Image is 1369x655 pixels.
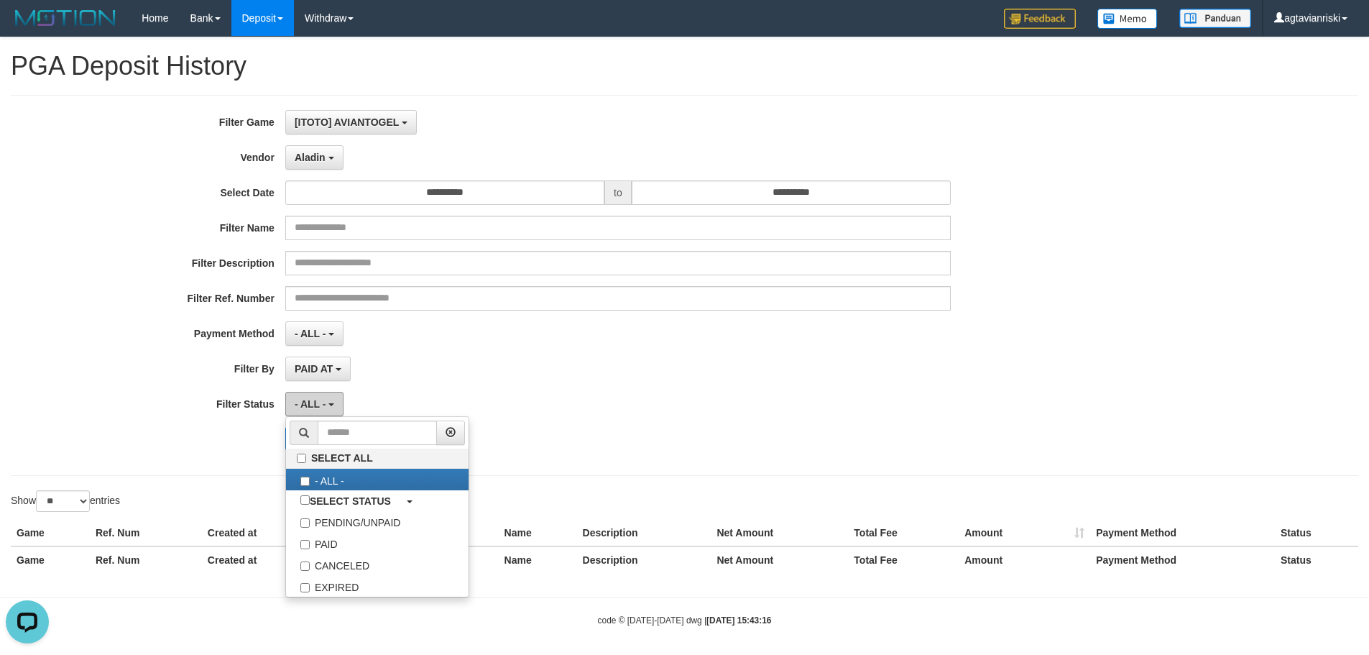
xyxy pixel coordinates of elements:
[499,546,577,573] th: Name
[1275,546,1358,573] th: Status
[6,6,49,49] button: Open LiveChat chat widget
[848,546,959,573] th: Total Fee
[11,490,120,512] label: Show entries
[11,520,90,546] th: Game
[300,518,310,528] input: PENDING/UNPAID
[1090,520,1275,546] th: Payment Method
[300,495,310,505] input: SELECT STATUS
[286,469,469,490] label: - ALL -
[711,520,848,546] th: Net Amount
[202,546,356,573] th: Created at
[11,52,1358,81] h1: PGA Deposit History
[285,357,351,381] button: PAID AT
[300,477,310,486] input: - ALL -
[285,392,344,416] button: - ALL -
[286,575,469,597] label: EXPIRED
[1097,9,1158,29] img: Button%20Memo.svg
[577,546,711,573] th: Description
[300,562,310,571] input: CANCELED
[36,490,90,512] select: Showentries
[285,145,344,170] button: Aladin
[959,520,1090,546] th: Amount
[1179,9,1251,28] img: panduan.png
[295,116,399,128] span: [ITOTO] AVIANTOGEL
[1275,520,1358,546] th: Status
[577,520,711,546] th: Description
[90,520,202,546] th: Ref. Num
[286,449,469,468] label: SELECT ALL
[310,495,391,507] b: SELECT STATUS
[706,615,771,626] strong: [DATE] 15:43:16
[286,554,469,575] label: CANCELED
[295,328,326,339] span: - ALL -
[11,546,90,573] th: Game
[499,520,577,546] th: Name
[1004,9,1076,29] img: Feedback.jpg
[286,532,469,554] label: PAID
[1090,546,1275,573] th: Payment Method
[202,520,356,546] th: Created at
[604,180,632,205] span: to
[11,7,120,29] img: MOTION_logo.png
[711,546,848,573] th: Net Amount
[848,520,959,546] th: Total Fee
[300,540,310,549] input: PAID
[295,363,333,375] span: PAID AT
[295,398,326,410] span: - ALL -
[90,546,202,573] th: Ref. Num
[285,321,344,346] button: - ALL -
[286,490,469,510] a: SELECT STATUS
[300,583,310,592] input: EXPIRED
[286,510,469,532] label: PENDING/UNPAID
[959,546,1090,573] th: Amount
[285,110,417,134] button: [ITOTO] AVIANTOGEL
[295,152,326,163] span: Aladin
[297,454,306,463] input: SELECT ALL
[598,615,772,626] small: code © [DATE]-[DATE] dwg |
